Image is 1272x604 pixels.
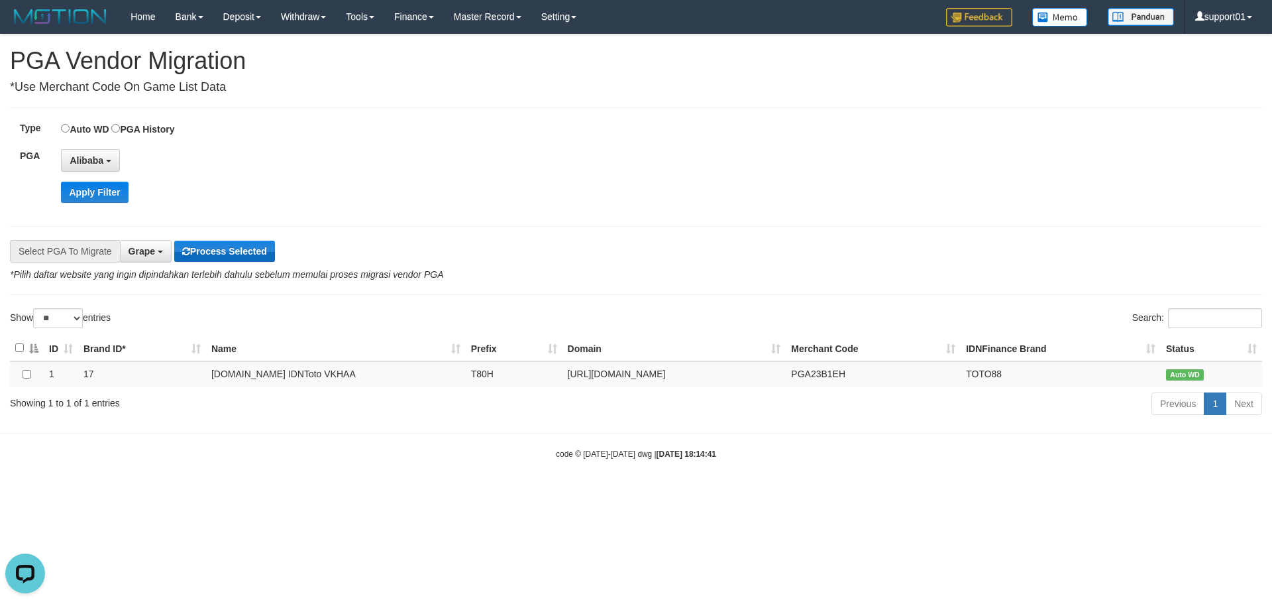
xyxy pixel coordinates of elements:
label: Show entries [10,308,111,328]
td: T80H [466,361,562,387]
th: ID: activate to sort column ascending [44,335,78,361]
small: code © [DATE]-[DATE] dwg | [556,450,716,459]
h1: PGA Vendor Migration [10,48,1262,74]
td: 17 [78,361,206,387]
th: Merchant Code: activate to sort column ascending [786,335,961,361]
i: *Pilih daftar website yang ingin dipindahkan terlebih dahulu sebelum memulai proses migrasi vendo... [10,269,443,280]
td: TOTO88 [961,361,1161,387]
th: IDNFinance Brand: activate to sort column ascending [961,335,1161,361]
button: Alibaba [61,149,119,172]
img: panduan.png [1108,8,1174,26]
label: Type [10,121,61,135]
button: Open LiveChat chat widget [5,5,45,45]
th: Domain: activate to sort column ascending [562,335,786,361]
th: Prefix: activate to sort column ascending [466,335,562,361]
td: 1 [44,361,78,387]
th: Name: activate to sort column ascending [206,335,466,361]
button: Grape [120,240,172,263]
button: Apply Filter [61,182,128,203]
label: PGA History [111,121,174,136]
label: Auto WD [61,121,109,136]
span: Grape [129,246,155,257]
td: [DOMAIN_NAME] IDNToto VKHAA [206,361,466,387]
div: Select PGA To Migrate [10,240,120,263]
input: Search: [1168,308,1262,328]
h4: *Use Merchant Code On Game List Data [10,81,1262,94]
th: Brand ID*: activate to sort column ascending [78,335,206,361]
input: Auto WD [61,124,70,133]
strong: [DATE] 18:14:41 [657,450,716,459]
img: MOTION_logo.png [10,7,111,27]
button: Process Selected [174,241,275,262]
label: PGA [10,149,61,162]
img: Feedback.jpg [946,8,1012,27]
div: Showing 1 to 1 of 1 entries [10,391,520,410]
td: [URL][DOMAIN_NAME] [562,361,786,387]
img: Button%20Memo.svg [1032,8,1088,27]
a: Previous [1151,393,1204,415]
span: Auto WD [1166,369,1204,381]
a: 1 [1204,393,1226,415]
th: Status: activate to sort column ascending [1161,335,1262,361]
a: Next [1226,393,1262,415]
select: Showentries [33,308,83,328]
label: Search: [1132,308,1262,328]
td: PGA23B1EH [786,361,961,387]
input: PGA History [111,124,120,133]
span: Alibaba [70,155,103,166]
